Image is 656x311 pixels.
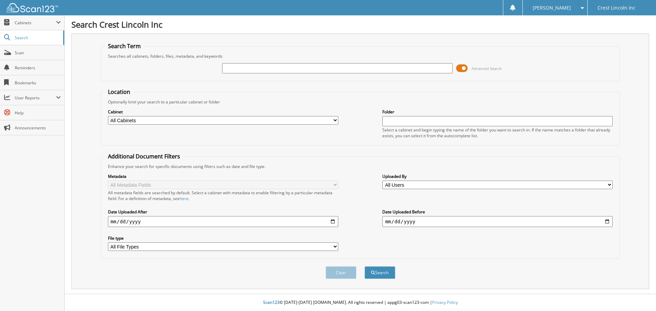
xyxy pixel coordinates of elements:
[105,42,144,50] legend: Search Term
[382,127,613,139] div: Select a cabinet and begin typing the name of the folder you want to search in. If the name match...
[105,153,183,160] legend: Additional Document Filters
[105,88,134,96] legend: Location
[365,266,395,279] button: Search
[15,20,56,26] span: Cabinets
[108,173,338,179] label: Metadata
[15,50,61,56] span: Scan
[15,110,61,116] span: Help
[15,95,56,101] span: User Reports
[382,216,613,227] input: end
[382,173,613,179] label: Uploaded By
[432,299,458,305] a: Privacy Policy
[108,216,338,227] input: start
[533,6,571,10] span: [PERSON_NAME]
[105,164,616,169] div: Enhance your search for specific documents using filters such as date and file type.
[65,294,656,311] div: © [DATE]-[DATE] [DOMAIN_NAME]. All rights reserved | appg03-scan123-com |
[180,196,189,201] a: here
[382,209,613,215] label: Date Uploaded Before
[471,66,502,71] span: Advanced Search
[15,80,61,86] span: Bookmarks
[15,35,60,41] span: Search
[382,109,613,115] label: Folder
[108,235,338,241] label: File type
[263,299,279,305] span: Scan123
[108,209,338,215] label: Date Uploaded After
[15,125,61,131] span: Announcements
[598,6,635,10] span: Crest Lincoln Inc
[71,19,649,30] h1: Search Crest Lincoln Inc
[108,190,338,201] div: All metadata fields are searched by default. Select a cabinet with metadata to enable filtering b...
[15,65,61,71] span: Reminders
[105,53,616,59] div: Searches all cabinets, folders, files, metadata, and keywords
[105,99,616,105] div: Optionally limit your search to a particular cabinet or folder
[108,109,338,115] label: Cabinet
[326,266,356,279] button: Clear
[7,3,58,12] img: scan123-logo-white.svg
